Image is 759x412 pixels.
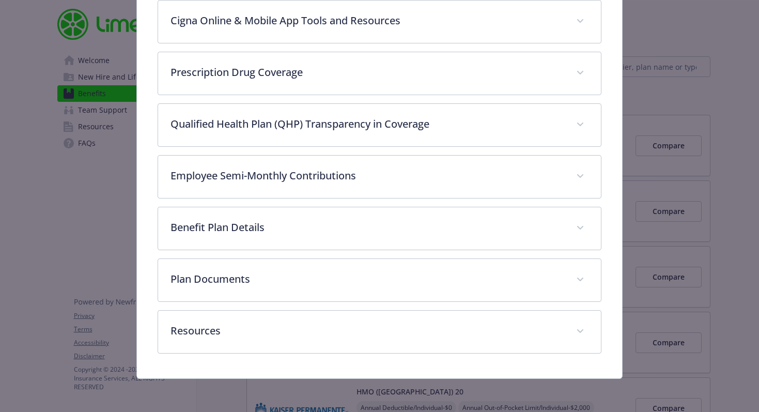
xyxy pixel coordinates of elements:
div: Benefit Plan Details [158,207,600,250]
p: Employee Semi-Monthly Contributions [171,168,563,184]
div: Cigna Online & Mobile App Tools and Resources [158,1,600,43]
div: Resources [158,311,600,353]
p: Resources [171,323,563,339]
div: Plan Documents [158,259,600,301]
p: Benefit Plan Details [171,220,563,235]
p: Qualified Health Plan (QHP) Transparency in Coverage [171,116,563,132]
div: Employee Semi-Monthly Contributions [158,156,600,198]
p: Cigna Online & Mobile App Tools and Resources [171,13,563,28]
div: Qualified Health Plan (QHP) Transparency in Coverage [158,104,600,146]
div: Prescription Drug Coverage [158,52,600,95]
p: Plan Documents [171,271,563,287]
p: Prescription Drug Coverage [171,65,563,80]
